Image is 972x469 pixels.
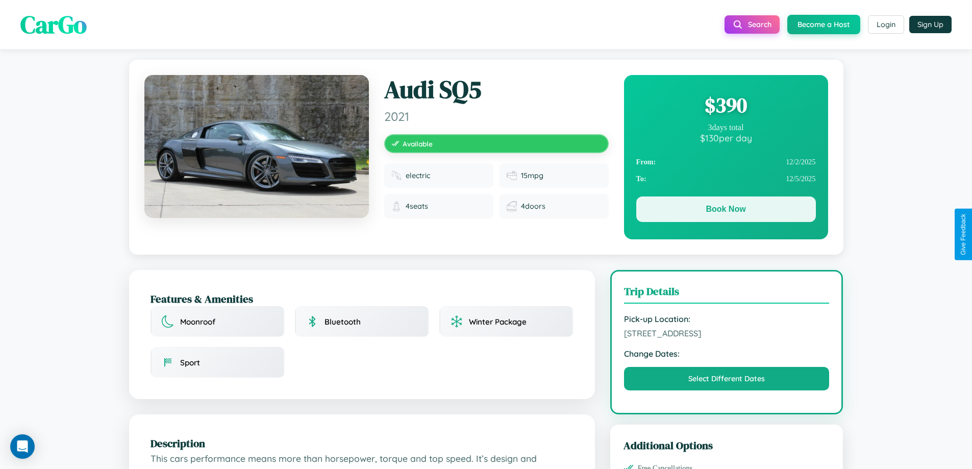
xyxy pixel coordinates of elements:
span: 4 doors [521,202,545,211]
div: $ 130 per day [636,132,816,143]
h2: Features & Amenities [151,291,574,306]
button: Sign Up [909,16,952,33]
span: Sport [180,358,200,367]
button: Select Different Dates [624,367,830,390]
h3: Trip Details [624,284,830,304]
span: [STREET_ADDRESS] [624,328,830,338]
span: Search [748,20,771,29]
img: Doors [507,201,517,211]
span: Available [403,139,433,148]
button: Search [725,15,780,34]
button: Login [868,15,904,34]
span: CarGo [20,8,87,41]
button: Become a Host [787,15,860,34]
h3: Additional Options [624,438,830,453]
strong: Pick-up Location: [624,314,830,324]
img: Fuel type [391,170,402,181]
div: 3 days total [636,123,816,132]
img: Audi SQ5 2021 [144,75,369,218]
div: Give Feedback [960,214,967,255]
div: 12 / 2 / 2025 [636,154,816,170]
div: 12 / 5 / 2025 [636,170,816,187]
img: Fuel efficiency [507,170,517,181]
span: 4 seats [406,202,428,211]
div: Open Intercom Messenger [10,434,35,459]
span: 15 mpg [521,171,543,180]
span: Bluetooth [325,317,361,327]
strong: From: [636,158,656,166]
span: electric [406,171,430,180]
div: $ 390 [636,91,816,119]
strong: To: [636,175,646,183]
span: Moonroof [180,317,215,327]
img: Seats [391,201,402,211]
strong: Change Dates: [624,349,830,359]
span: Winter Package [469,317,527,327]
button: Book Now [636,196,816,222]
span: 2021 [384,109,609,124]
h1: Audi SQ5 [384,75,609,105]
h2: Description [151,436,574,451]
